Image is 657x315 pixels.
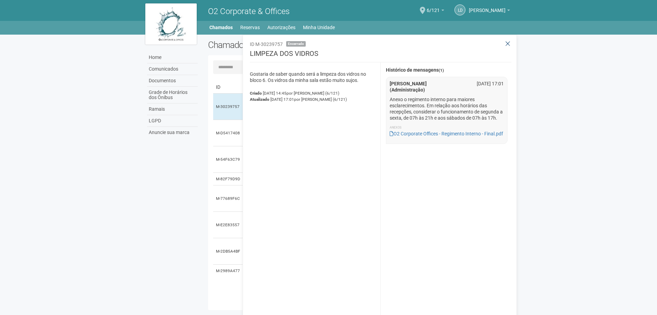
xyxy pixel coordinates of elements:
[147,75,198,87] a: Documentos
[213,212,244,238] td: M-E2E83557
[390,96,504,121] p: Anexo o regimento interno para maiores esclarecimentos. Em relação aos horários das recepções, co...
[147,127,198,138] a: Anuncie sua marca
[147,52,198,63] a: Home
[147,63,198,75] a: Comunicados
[427,9,444,14] a: 6/121
[209,23,233,32] a: Chamados
[213,94,244,120] td: M-30239757
[250,97,269,102] strong: Atualizado
[147,115,198,127] a: LGPD
[240,23,260,32] a: Reservas
[250,50,511,62] h3: LIMPEZA DOS VIDROS
[390,124,504,131] li: Anexos
[213,120,244,146] td: M-D5417408
[213,265,244,277] td: M-2989A477
[250,91,262,96] strong: Criado
[390,81,427,93] strong: [PERSON_NAME] (Administração)
[213,173,244,185] td: M-82F79D9D
[213,81,244,94] td: ID
[270,97,347,102] span: [DATE] 17:01
[267,23,295,32] a: Autorizações
[208,40,329,50] h2: Chamados
[286,41,306,47] span: Encerrado
[145,3,197,45] img: logo.jpg
[439,68,444,73] span: (1)
[250,41,283,47] span: ID M-30239757
[250,71,375,83] p: Gostaria de saber quando será a limpeza dos vidros no bloco 6. Os vidros da minha sala estão muit...
[303,23,335,32] a: Minha Unidade
[386,68,444,73] strong: Histórico de mensagens
[469,9,510,14] a: [PERSON_NAME]
[213,185,244,212] td: M-77689F6C
[469,1,506,13] span: LEILA DIONIZIO COUTINHO
[467,81,509,87] div: [DATE] 17:01
[294,97,347,102] span: por [PERSON_NAME] (6/121)
[213,146,244,173] td: M-54F63C79
[208,7,290,16] span: O2 Corporate & Offices
[147,104,198,115] a: Ramais
[390,131,503,136] a: O2 Corporate Offices - Regimento Interno - Final.pdf
[427,1,440,13] span: 6/121
[454,4,465,15] a: LD
[147,87,198,104] a: Grade de Horários dos Ônibus
[213,238,244,265] td: M-2DB5A4BF
[263,91,339,96] span: [DATE] 14:45
[287,91,339,96] span: por [PERSON_NAME] (6/121)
